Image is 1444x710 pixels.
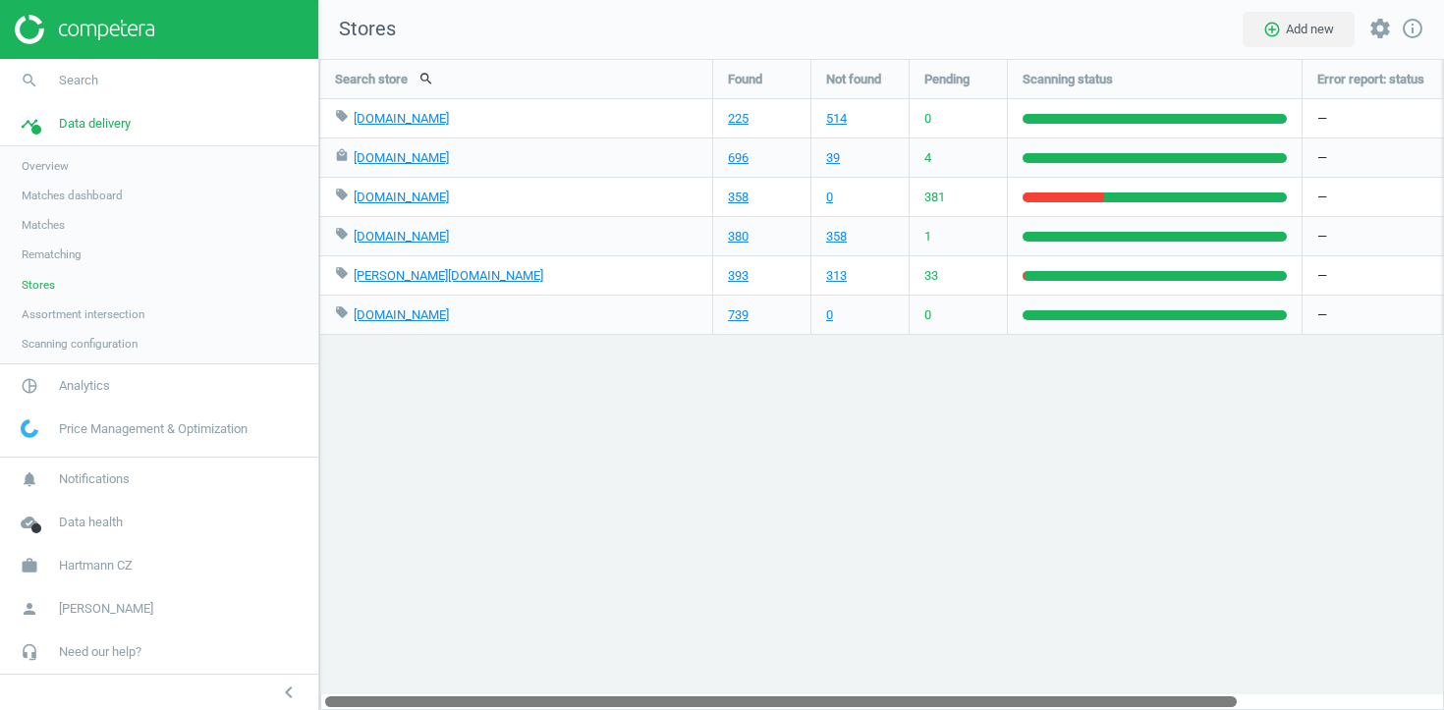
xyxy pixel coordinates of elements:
span: Rematching [22,246,82,262]
i: settings [1368,17,1392,40]
img: wGWNvw8QSZomAAAAABJRU5ErkJggg== [21,419,38,438]
a: 696 [728,149,749,167]
span: Overview [22,158,69,174]
span: 381 [924,189,945,206]
span: Matches [22,217,65,233]
span: Notifications [59,470,130,488]
span: 4 [924,149,931,167]
a: 0 [826,306,833,324]
i: notifications [11,461,48,498]
i: local_offer [335,109,349,123]
i: local_offer [335,305,349,319]
span: Scanning status [1023,71,1113,88]
a: 313 [826,267,847,285]
i: chevron_left [277,681,301,704]
i: cloud_done [11,504,48,541]
span: 0 [924,306,931,324]
a: info_outline [1401,17,1424,42]
button: search [408,62,445,95]
button: add_circle_outlineAdd new [1243,12,1355,47]
i: search [11,62,48,99]
a: [DOMAIN_NAME] [354,150,449,165]
i: local_offer [335,266,349,280]
button: settings [1360,8,1401,50]
div: Search store [320,60,712,98]
button: chevron_left [264,680,313,705]
a: [DOMAIN_NAME] [354,190,449,204]
span: Data delivery [59,115,131,133]
span: Found [728,71,762,88]
i: local_offer [335,227,349,241]
i: person [11,590,48,628]
span: [PERSON_NAME] [59,600,153,618]
span: Stores [22,277,55,293]
a: [DOMAIN_NAME] [354,229,449,244]
a: 225 [728,110,749,128]
a: [PERSON_NAME][DOMAIN_NAME] [354,268,543,283]
span: Need our help? [59,643,141,661]
span: 1 [924,228,931,246]
i: local_mall [335,148,349,162]
a: 358 [826,228,847,246]
a: 380 [728,228,749,246]
a: 39 [826,149,840,167]
span: Data health [59,514,123,531]
a: 0 [826,189,833,206]
span: Stores [319,16,396,43]
i: info_outline [1401,17,1424,40]
i: timeline [11,105,48,142]
img: ajHJNr6hYgQAAAAASUVORK5CYII= [15,15,154,44]
span: Pending [924,71,970,88]
a: 358 [728,189,749,206]
span: Not found [826,71,881,88]
span: Price Management & Optimization [59,420,248,438]
span: Search [59,72,98,89]
a: [DOMAIN_NAME] [354,111,449,126]
span: Analytics [59,377,110,395]
i: pie_chart_outlined [11,367,48,405]
i: add_circle_outline [1263,21,1281,38]
span: 0 [924,110,931,128]
span: 33 [924,267,938,285]
span: Hartmann CZ [59,557,133,574]
a: 393 [728,267,749,285]
a: [DOMAIN_NAME] [354,307,449,322]
a: 739 [728,306,749,324]
i: local_offer [335,188,349,201]
span: Assortment intersection [22,306,144,322]
span: Error report: status [1317,71,1424,88]
i: work [11,547,48,584]
i: headset_mic [11,633,48,671]
a: 514 [826,110,847,128]
span: Scanning configuration [22,336,138,352]
span: Matches dashboard [22,188,123,203]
